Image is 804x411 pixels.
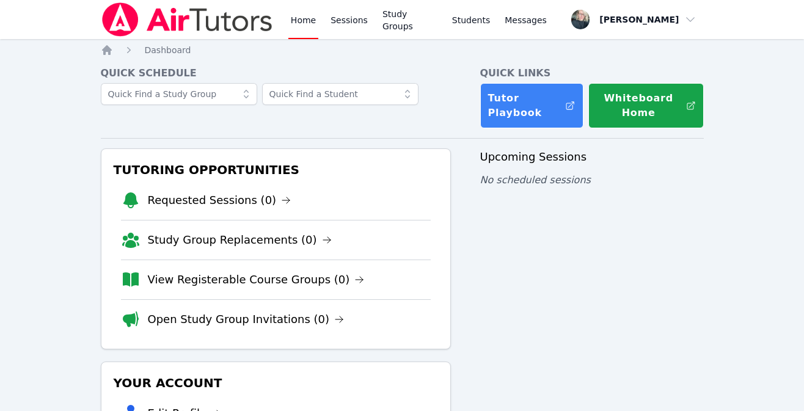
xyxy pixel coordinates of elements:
a: View Registerable Course Groups (0) [148,271,365,288]
nav: Breadcrumb [101,44,704,56]
span: Messages [505,14,547,26]
h4: Quick Links [480,66,704,81]
a: Open Study Group Invitations (0) [148,311,345,328]
button: Whiteboard Home [588,83,704,128]
a: Dashboard [145,44,191,56]
img: Air Tutors [101,2,274,37]
h3: Your Account [111,372,440,394]
a: Requested Sessions (0) [148,192,291,209]
span: No scheduled sessions [480,174,591,186]
h3: Upcoming Sessions [480,148,704,165]
a: Tutor Playbook [480,83,583,128]
h4: Quick Schedule [101,66,451,81]
input: Quick Find a Study Group [101,83,257,105]
input: Quick Find a Student [262,83,418,105]
h3: Tutoring Opportunities [111,159,440,181]
a: Study Group Replacements (0) [148,231,332,249]
span: Dashboard [145,45,191,55]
